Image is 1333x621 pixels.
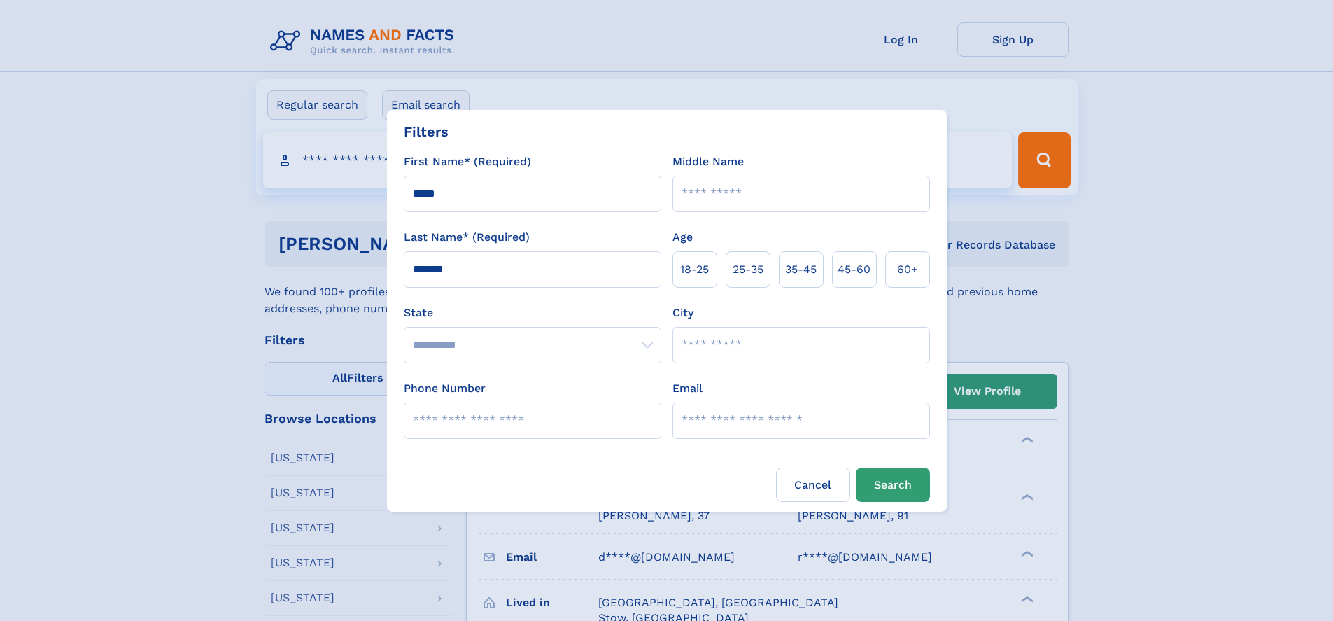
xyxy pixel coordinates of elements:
[404,380,486,397] label: Phone Number
[785,261,817,278] span: 35‑45
[404,305,661,321] label: State
[404,229,530,246] label: Last Name* (Required)
[672,153,744,170] label: Middle Name
[776,468,850,502] label: Cancel
[856,468,930,502] button: Search
[404,121,449,142] div: Filters
[672,229,693,246] label: Age
[838,261,870,278] span: 45‑60
[672,380,703,397] label: Email
[672,305,693,321] label: City
[680,261,709,278] span: 18‑25
[404,153,531,170] label: First Name* (Required)
[733,261,763,278] span: 25‑35
[897,261,918,278] span: 60+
